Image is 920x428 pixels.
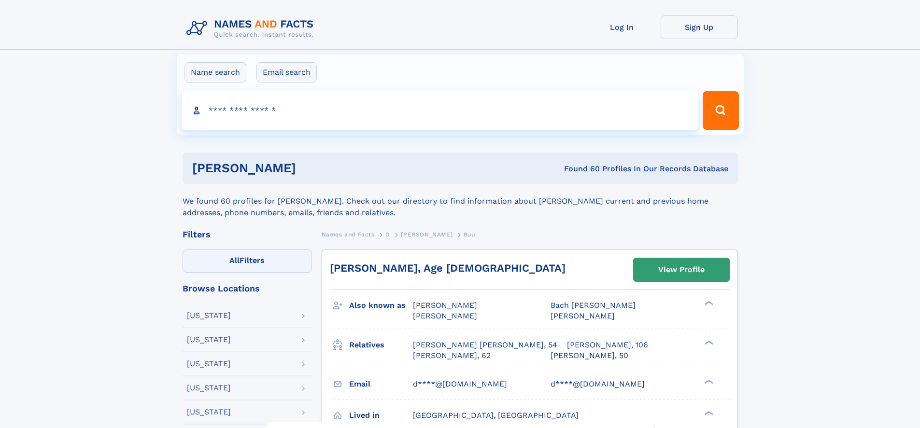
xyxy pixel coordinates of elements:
[349,297,413,314] h3: Also known as
[661,15,738,39] a: Sign Up
[551,301,636,310] span: Bach [PERSON_NAME]
[183,284,312,293] div: Browse Locations
[702,339,714,345] div: ❯
[551,350,628,361] a: [PERSON_NAME], 50
[702,300,714,306] div: ❯
[702,410,714,416] div: ❯
[413,340,557,350] a: [PERSON_NAME] [PERSON_NAME], 54
[183,184,738,219] div: We found 60 profiles for [PERSON_NAME]. Check out our directory to find information about [PERSON...
[551,311,615,320] span: [PERSON_NAME]
[413,350,491,361] a: [PERSON_NAME], 62
[430,164,728,174] div: Found 60 Profiles In Our Records Database
[658,259,705,281] div: View Profile
[256,62,317,83] label: Email search
[385,231,390,238] span: D
[413,301,477,310] span: [PERSON_NAME]
[703,91,738,130] button: Search Button
[187,336,231,344] div: [US_STATE]
[401,231,453,238] span: [PERSON_NAME]
[182,91,699,130] input: search input
[385,228,390,240] a: D
[401,228,453,240] a: [PERSON_NAME]
[413,411,579,420] span: [GEOGRAPHIC_DATA], [GEOGRAPHIC_DATA]
[567,340,648,350] a: [PERSON_NAME], 106
[702,378,714,385] div: ❯
[187,408,231,416] div: [US_STATE]
[184,62,246,83] label: Name search
[183,249,312,273] label: Filters
[330,262,566,274] a: [PERSON_NAME], Age [DEMOGRAPHIC_DATA]
[229,256,240,265] span: All
[187,312,231,319] div: [US_STATE]
[349,376,413,392] h3: Email
[349,337,413,353] h3: Relatives
[583,15,661,39] a: Log In
[187,384,231,392] div: [US_STATE]
[183,230,312,239] div: Filters
[349,407,413,424] h3: Lived in
[192,162,430,174] h1: [PERSON_NAME]
[187,360,231,368] div: [US_STATE]
[322,228,375,240] a: Names and Facts
[634,258,729,281] a: View Profile
[183,15,322,41] img: Logo Names and Facts
[413,311,477,320] span: [PERSON_NAME]
[464,231,475,238] span: Buu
